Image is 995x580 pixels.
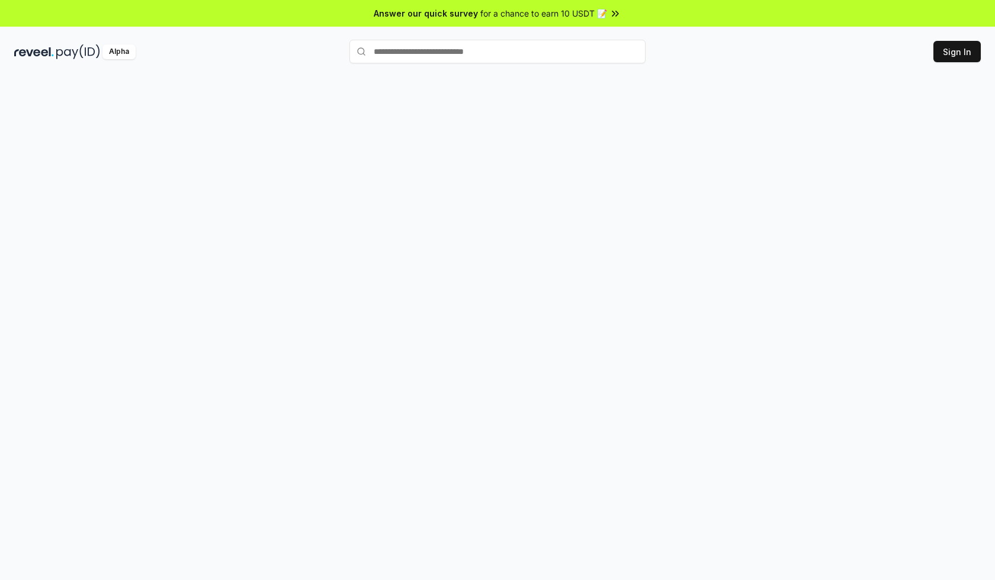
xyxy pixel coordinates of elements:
[480,7,607,20] span: for a chance to earn 10 USDT 📝
[14,44,54,59] img: reveel_dark
[102,44,136,59] div: Alpha
[56,44,100,59] img: pay_id
[374,7,478,20] span: Answer our quick survey
[933,41,981,62] button: Sign In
